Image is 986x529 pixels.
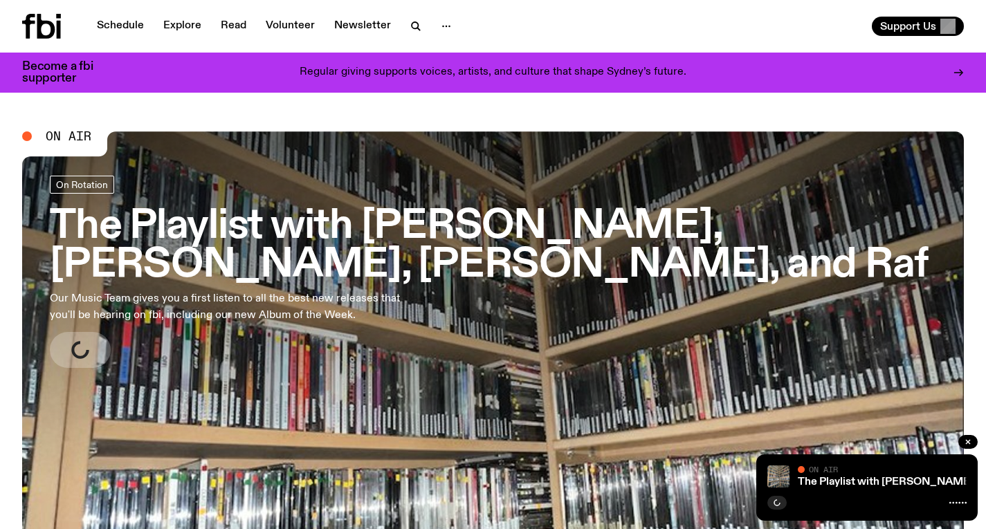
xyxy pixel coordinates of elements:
button: Support Us [872,17,964,36]
a: Newsletter [326,17,399,36]
h3: Become a fbi supporter [22,61,111,84]
span: Support Us [880,20,936,33]
a: The Playlist with [PERSON_NAME], [PERSON_NAME], [PERSON_NAME], and RafOur Music Team gives you a ... [50,176,936,368]
h3: The Playlist with [PERSON_NAME], [PERSON_NAME], [PERSON_NAME], and Raf [50,207,936,285]
a: Read [212,17,255,36]
p: Our Music Team gives you a first listen to all the best new releases that you'll be hearing on fb... [50,290,404,324]
span: On Air [46,130,91,142]
span: On Air [809,465,838,474]
a: On Rotation [50,176,114,194]
a: Schedule [89,17,152,36]
a: Explore [155,17,210,36]
a: Volunteer [257,17,323,36]
img: A corner shot of the fbi music library [767,465,789,488]
span: On Rotation [56,179,108,189]
p: Regular giving supports voices, artists, and culture that shape Sydney’s future. [300,66,686,79]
